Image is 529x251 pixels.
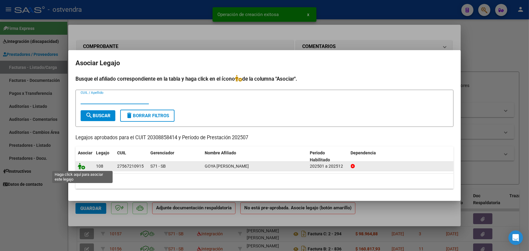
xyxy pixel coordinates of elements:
h2: Asociar Legajo [75,57,454,69]
datatable-header-cell: Dependencia [348,146,454,166]
mat-icon: search [85,112,93,119]
span: Legajo [96,150,109,155]
span: Periodo Habilitado [310,150,330,162]
button: Buscar [81,110,115,121]
span: Buscar [85,113,111,118]
datatable-header-cell: CUIL [115,146,148,166]
div: Open Intercom Messenger [508,230,523,245]
p: Legajos aprobados para el CUIT 20308858414 y Período de Prestación 202507 [75,134,454,142]
span: Gerenciador [150,150,174,155]
div: 202501 a 202512 [310,163,346,170]
datatable-header-cell: Legajo [94,146,115,166]
datatable-header-cell: Gerenciador [148,146,202,166]
span: GOYA OLIVIA CATALINA [205,164,249,169]
span: Dependencia [351,150,376,155]
mat-icon: delete [126,112,133,119]
h4: Busque el afiliado correspondiente en la tabla y haga click en el ícono de la columna "Asociar". [75,75,454,83]
datatable-header-cell: Asociar [75,146,94,166]
span: CUIL [117,150,126,155]
span: 108 [96,164,103,169]
datatable-header-cell: Periodo Habilitado [308,146,348,166]
span: S71 - SB [150,164,166,169]
span: Nombre Afiliado [205,150,236,155]
span: Borrar Filtros [126,113,169,118]
button: Borrar Filtros [120,110,175,122]
div: 27567210915 [117,163,144,170]
div: 1 registros [75,174,454,189]
datatable-header-cell: Nombre Afiliado [202,146,308,166]
span: Asociar [78,150,92,155]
